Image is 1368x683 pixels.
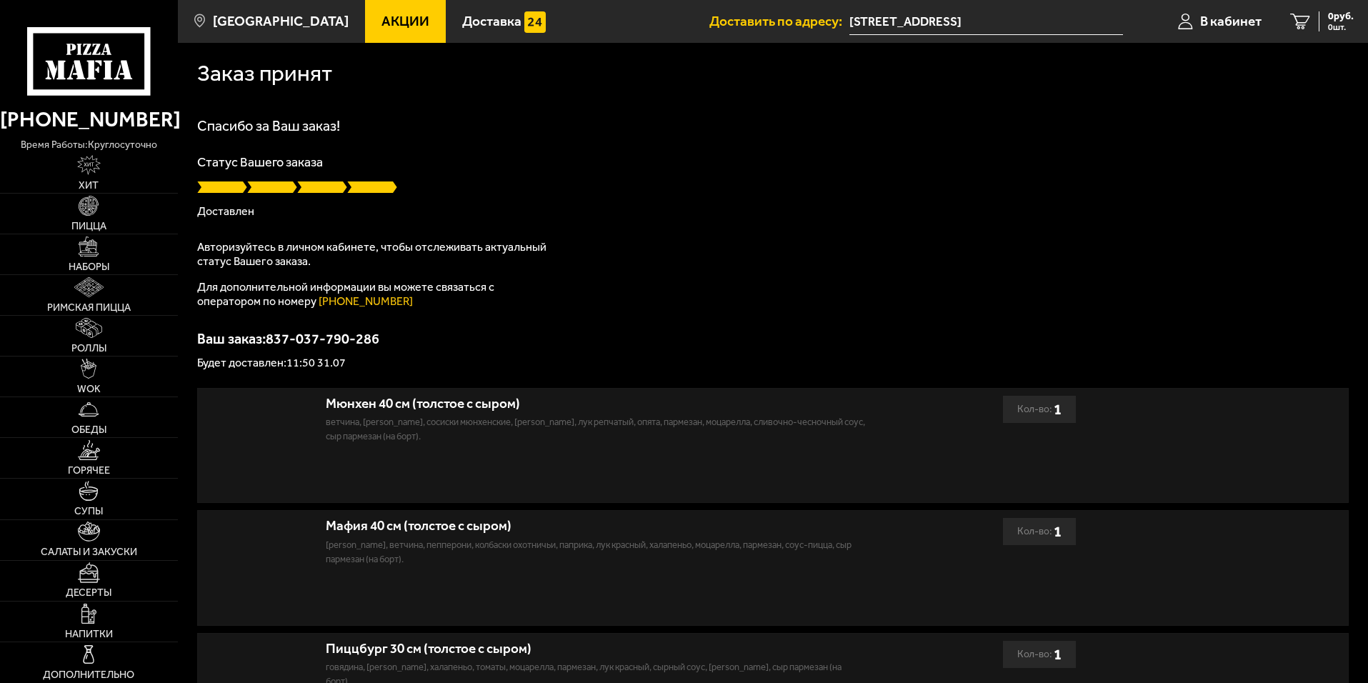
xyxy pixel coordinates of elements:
[1054,518,1062,545] b: 1
[849,9,1123,35] input: Ваш адрес доставки
[326,538,865,567] p: [PERSON_NAME], ветчина, пепперони, колбаски охотничьи, паприка, лук красный, халапеньо, моцарелла...
[326,396,865,412] div: Мюнхен 40 см (толстое с сыром)
[71,425,106,435] span: Обеды
[65,629,113,639] span: Напитки
[326,415,865,444] p: ветчина, [PERSON_NAME], сосиски мюнхенские, [PERSON_NAME], лук репчатый, опята, пармезан, моцарел...
[1328,23,1354,31] span: 0 шт.
[77,384,101,394] span: WOK
[71,221,106,231] span: Пицца
[197,280,554,309] p: Для дополнительной информации вы можете связаться с оператором по номеру
[381,14,429,28] span: Акции
[66,588,111,598] span: Десерты
[197,62,332,85] h1: Заказ принят
[1200,14,1262,28] span: В кабинет
[69,262,109,272] span: Наборы
[71,344,106,354] span: Роллы
[1017,396,1062,423] div: Кол-во:
[709,14,849,28] span: Доставить по адресу:
[326,641,865,657] div: Пиццбург 30 см (толстое с сыром)
[319,294,413,308] a: [PHONE_NUMBER]
[197,331,1349,346] p: Ваш заказ: 837-037-790-286
[79,181,99,191] span: Хит
[197,357,1349,369] p: Будет доставлен: 11:50 31.07
[1328,11,1354,21] span: 0 руб.
[524,11,546,33] img: 15daf4d41897b9f0e9f617042186c801.svg
[41,547,137,557] span: Салаты и закуски
[197,206,1349,217] p: Доставлен
[197,119,1349,133] h1: Спасибо за Ваш заказ!
[462,14,521,28] span: Доставка
[68,466,110,476] span: Горячее
[43,670,134,680] span: Дополнительно
[47,303,131,313] span: Римская пицца
[849,9,1123,35] span: Алтайский край, Барнаул, Партизанская улица, 7
[1017,641,1062,668] div: Кол-во:
[1017,518,1062,545] div: Кол-во:
[1054,641,1062,668] b: 1
[326,518,865,534] div: Мафия 40 см (толстое с сыром)
[197,240,554,269] p: Авторизуйтесь в личном кабинете, чтобы отслеживать актуальный статус Вашего заказа.
[74,507,103,517] span: Супы
[197,156,1349,169] p: Статус Вашего заказа
[213,14,349,28] span: [GEOGRAPHIC_DATA]
[1054,396,1062,423] b: 1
